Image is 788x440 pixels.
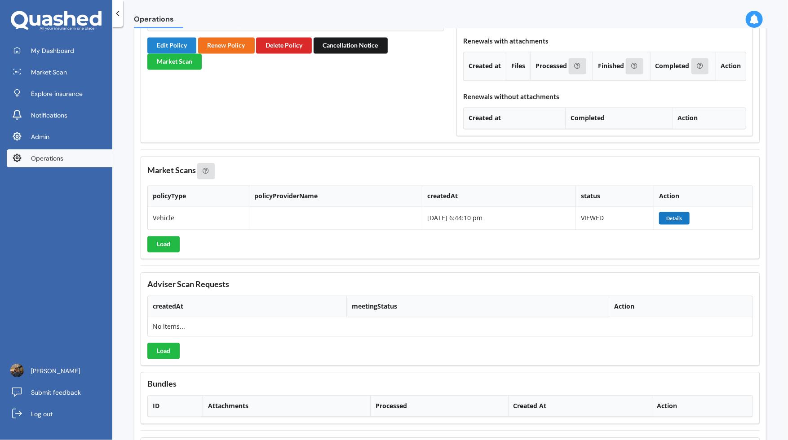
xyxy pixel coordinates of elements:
h4: Renewals without attachments [463,93,746,101]
th: status [576,186,654,207]
th: Action [609,296,753,318]
button: Market Scan [147,54,202,70]
a: Admin [7,128,112,146]
th: Finished [593,52,650,81]
span: Explore insurance [31,89,83,98]
th: Completed [565,108,672,129]
td: Vehicle [148,207,249,230]
th: Action [654,186,753,207]
th: meetingStatus [346,296,609,318]
span: Admin [31,132,49,141]
button: Renew Policy [198,38,255,54]
button: Edit Policy [147,38,196,54]
h3: Market Scans [147,163,753,179]
a: My Dashboard [7,42,112,60]
th: Processed [370,396,508,417]
a: Submit feedback [7,383,112,401]
button: Details [659,212,690,225]
button: Load [147,236,180,253]
span: Market Scan [31,68,67,77]
a: Notifications [7,106,112,124]
button: Cancellation Notice [314,38,388,54]
th: createdAt [422,186,576,207]
h3: Bundles [147,379,753,389]
th: Created at [464,52,506,81]
td: No items... [148,318,346,336]
th: Action [652,396,753,417]
button: Load [147,343,180,359]
td: VIEWED [576,207,654,230]
span: Notifications [31,111,67,120]
span: Operations [134,15,183,27]
a: Market Scan [7,63,112,81]
th: Attachments [203,396,370,417]
h4: Renewals with attachments [463,37,746,45]
span: Operations [31,154,63,163]
span: Log out [31,410,53,418]
th: policyProviderName [249,186,422,207]
img: ACg8ocJLa-csUtcL-80ItbA20QSwDJeqfJvWfn8fgM9RBEIPTcSLDHdf=s96-c [10,364,24,377]
span: [PERSON_NAME] [31,366,80,375]
th: Processed [530,52,593,81]
button: Delete Policy [256,38,312,54]
a: Details [659,214,691,222]
span: Submit feedback [31,388,81,397]
a: Log out [7,405,112,423]
th: Action [672,108,746,129]
span: My Dashboard [31,46,74,55]
th: createdAt [148,296,346,318]
a: Explore insurance [7,85,112,103]
th: Created at [464,108,565,129]
td: [DATE] 6:44:10 pm [422,207,576,230]
th: ID [148,396,203,417]
th: Completed [650,52,715,81]
th: Files [506,52,530,81]
th: policyType [148,186,249,207]
th: Action [715,52,746,81]
h3: Adviser Scan Requests [147,279,753,290]
a: [PERSON_NAME] [7,362,112,380]
th: Created At [508,396,652,417]
a: Operations [7,149,112,167]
